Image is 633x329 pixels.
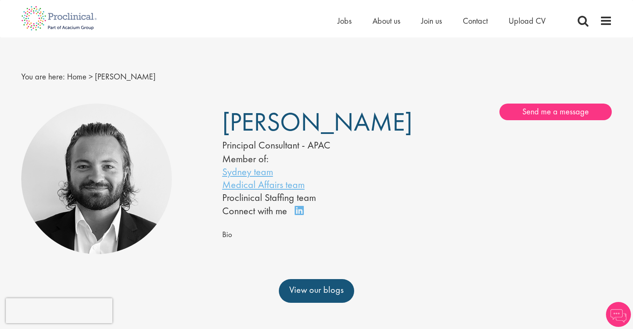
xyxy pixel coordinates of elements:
[338,15,352,26] a: Jobs
[421,15,442,26] a: Join us
[606,302,631,327] img: Chatbot
[67,71,87,82] a: breadcrumb link
[279,279,354,302] a: View our blogs
[222,105,412,139] span: [PERSON_NAME]
[21,71,65,82] span: You are here:
[6,298,112,323] iframe: reCAPTCHA
[95,71,156,82] span: [PERSON_NAME]
[463,15,488,26] a: Contact
[372,15,400,26] a: About us
[222,152,268,165] label: Member of:
[222,230,232,240] span: Bio
[222,138,392,152] div: Principal Consultant - APAC
[222,191,392,204] li: Proclinical Staffing team
[499,104,612,120] a: Send me a message
[89,71,93,82] span: >
[222,165,273,178] a: Sydney team
[222,178,305,191] a: Medical Affairs team
[509,15,546,26] a: Upload CV
[21,104,172,255] img: James Sutton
